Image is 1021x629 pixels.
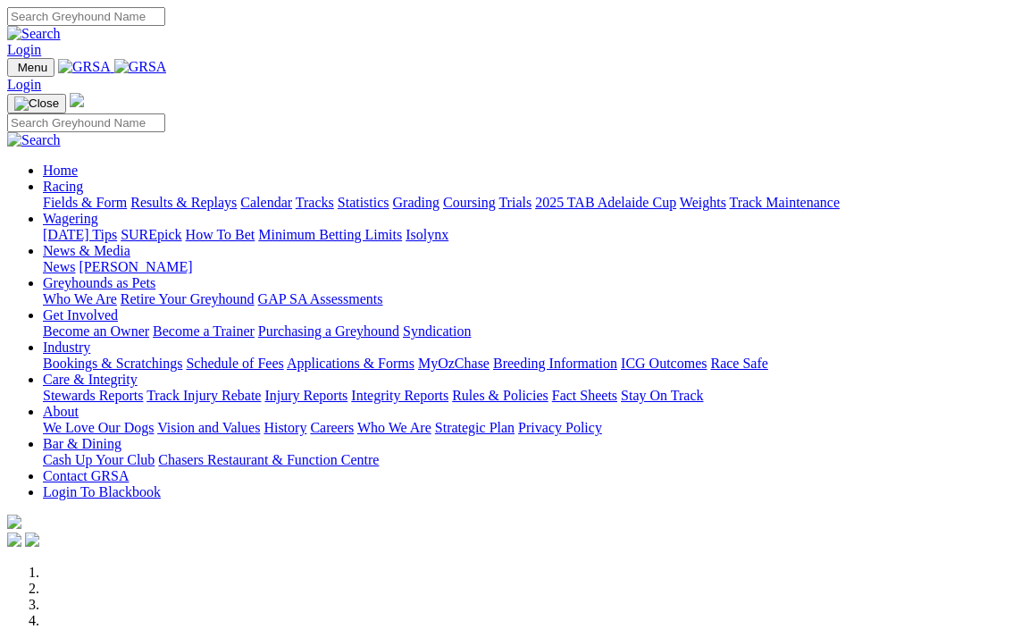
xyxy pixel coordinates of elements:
[43,436,121,451] a: Bar & Dining
[157,420,260,435] a: Vision and Values
[296,195,334,210] a: Tracks
[43,388,143,403] a: Stewards Reports
[186,227,255,242] a: How To Bet
[258,291,383,306] a: GAP SA Assessments
[351,388,448,403] a: Integrity Reports
[43,372,138,387] a: Care & Integrity
[43,195,1014,211] div: Racing
[435,420,515,435] a: Strategic Plan
[18,61,47,74] span: Menu
[43,420,1014,436] div: About
[43,468,129,483] a: Contact GRSA
[493,356,617,371] a: Breeding Information
[498,195,531,210] a: Trials
[287,356,414,371] a: Applications & Forms
[146,388,261,403] a: Track Injury Rebate
[621,388,703,403] a: Stay On Track
[43,211,98,226] a: Wagering
[130,195,237,210] a: Results & Replays
[43,307,118,323] a: Get Involved
[153,323,255,339] a: Become a Trainer
[186,356,283,371] a: Schedule of Fees
[43,323,149,339] a: Become an Owner
[7,94,66,113] button: Toggle navigation
[730,195,840,210] a: Track Maintenance
[43,291,1014,307] div: Greyhounds as Pets
[7,77,41,92] a: Login
[393,195,439,210] a: Grading
[7,7,165,26] input: Search
[43,420,154,435] a: We Love Our Dogs
[552,388,617,403] a: Fact Sheets
[7,515,21,529] img: logo-grsa-white.png
[7,533,21,547] img: facebook.svg
[43,227,1014,243] div: Wagering
[43,356,1014,372] div: Industry
[43,275,155,290] a: Greyhounds as Pets
[535,195,676,210] a: 2025 TAB Adelaide Cup
[43,340,90,355] a: Industry
[121,227,181,242] a: SUREpick
[403,323,471,339] a: Syndication
[43,452,155,467] a: Cash Up Your Club
[518,420,602,435] a: Privacy Policy
[7,58,54,77] button: Toggle navigation
[7,26,61,42] img: Search
[43,484,161,499] a: Login To Blackbook
[264,388,347,403] a: Injury Reports
[710,356,767,371] a: Race Safe
[43,259,75,274] a: News
[338,195,389,210] a: Statistics
[7,132,61,148] img: Search
[79,259,192,274] a: [PERSON_NAME]
[443,195,496,210] a: Coursing
[258,323,399,339] a: Purchasing a Greyhound
[43,356,182,371] a: Bookings & Scratchings
[43,179,83,194] a: Racing
[240,195,292,210] a: Calendar
[452,388,548,403] a: Rules & Policies
[158,452,379,467] a: Chasers Restaurant & Function Centre
[43,227,117,242] a: [DATE] Tips
[310,420,354,435] a: Careers
[43,323,1014,340] div: Get Involved
[43,404,79,419] a: About
[25,533,39,547] img: twitter.svg
[621,356,707,371] a: ICG Outcomes
[43,243,130,258] a: News & Media
[680,195,726,210] a: Weights
[7,42,41,57] a: Login
[43,452,1014,468] div: Bar & Dining
[70,93,84,107] img: logo-grsa-white.png
[258,227,402,242] a: Minimum Betting Limits
[114,59,167,75] img: GRSA
[357,420,431,435] a: Who We Are
[418,356,490,371] a: MyOzChase
[43,163,78,178] a: Home
[43,259,1014,275] div: News & Media
[58,59,111,75] img: GRSA
[406,227,448,242] a: Isolynx
[7,113,165,132] input: Search
[14,96,59,111] img: Close
[43,291,117,306] a: Who We Are
[264,420,306,435] a: History
[121,291,255,306] a: Retire Your Greyhound
[43,388,1014,404] div: Care & Integrity
[43,195,127,210] a: Fields & Form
